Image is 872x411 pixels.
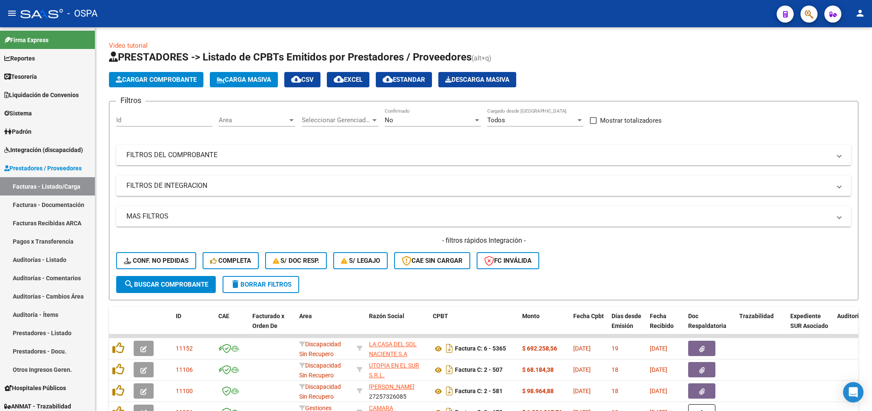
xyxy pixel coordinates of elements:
button: Estandar [376,72,432,87]
span: Liquidación de Convenios [4,90,79,100]
button: EXCEL [327,72,369,87]
span: Discapacidad Sin Recupero [299,383,341,400]
span: [DATE] [573,366,591,373]
span: Facturado x Orden De [252,313,284,329]
span: Doc Respaldatoria [688,313,726,329]
i: Descargar documento [444,342,455,355]
span: FC Inválida [484,257,532,264]
span: Estandar [383,76,425,83]
span: Descarga Masiva [445,76,509,83]
span: [DATE] [650,345,667,352]
datatable-header-cell: Fecha Cpbt [570,307,608,345]
span: CPBT [433,313,448,319]
i: Descargar documento [444,363,455,377]
span: Todos [487,116,505,124]
datatable-header-cell: Facturado x Orden De [249,307,296,345]
mat-icon: person [855,8,865,18]
datatable-header-cell: CAE [215,307,249,345]
span: Buscar Comprobante [124,281,208,288]
span: CAE SIN CARGAR [402,257,463,264]
datatable-header-cell: Area [296,307,353,345]
span: Razón Social [369,313,404,319]
span: ID [176,313,181,319]
span: Hospitales Públicos [4,383,66,393]
span: Completa [210,257,251,264]
span: Trazabilidad [739,313,774,319]
span: [PERSON_NAME] [369,383,415,390]
datatable-header-cell: Doc Respaldatoria [685,307,736,345]
button: Conf. no pedidas [116,252,196,269]
mat-expansion-panel-header: MAS FILTROS [116,206,851,227]
span: Conf. no pedidas [124,257,189,264]
button: CSV [284,72,320,87]
strong: $ 692.258,56 [522,345,557,352]
button: CAE SIN CARGAR [394,252,470,269]
strong: $ 98.964,88 [522,388,554,394]
span: Mostrar totalizadores [600,115,662,126]
span: Prestadores / Proveedores [4,164,82,173]
span: Tesorería [4,72,37,81]
span: 11152 [176,345,193,352]
span: 11100 [176,388,193,394]
span: [DATE] [573,345,591,352]
mat-icon: cloud_download [383,74,393,84]
button: Carga Masiva [210,72,278,87]
button: S/ Doc Resp. [265,252,327,269]
button: S/ legajo [333,252,388,269]
h4: - filtros rápidos Integración - [116,236,851,245]
span: [DATE] [650,366,667,373]
span: Area [299,313,312,319]
span: [DATE] [573,388,591,394]
datatable-header-cell: CPBT [429,307,519,345]
mat-icon: cloud_download [334,74,344,84]
mat-panel-title: MAS FILTROS [126,212,831,221]
strong: $ 68.184,38 [522,366,554,373]
datatable-header-cell: Monto [519,307,570,345]
span: 19 [612,345,618,352]
div: 27257326085 [369,382,426,400]
span: Auditoria [837,313,862,319]
span: CAE [218,313,229,319]
span: Monto [522,313,540,319]
span: (alt+q) [472,54,492,62]
span: LA CASA DEL SOL NACIENTE S.A [369,341,417,357]
app-download-masive: Descarga masiva de comprobantes (adjuntos) [438,72,516,87]
button: FC Inválida [477,252,539,269]
span: ANMAT - Trazabilidad [4,402,71,411]
i: Descargar documento [444,384,455,398]
div: Open Intercom Messenger [843,382,863,402]
mat-icon: cloud_download [291,74,301,84]
span: 18 [612,388,618,394]
span: PRESTADORES -> Listado de CPBTs Emitidos por Prestadores / Proveedores [109,51,472,63]
span: S/ Doc Resp. [273,257,320,264]
span: Expediente SUR Asociado [790,313,828,329]
span: Padrón [4,127,31,136]
span: Discapacidad Sin Recupero [299,362,341,379]
span: [DATE] [650,388,667,394]
a: Video tutorial [109,42,148,49]
button: Descarga Masiva [438,72,516,87]
span: Fecha Cpbt [573,313,604,319]
button: Cargar Comprobante [109,72,203,87]
span: UTOPIA EN EL SUR S.R.L. [369,362,419,379]
button: Completa [203,252,259,269]
span: Borrar Filtros [230,281,292,288]
span: EXCEL [334,76,363,83]
span: Seleccionar Gerenciador [302,116,371,124]
mat-expansion-panel-header: FILTROS DE INTEGRACION [116,175,851,196]
span: Area [219,116,288,124]
span: S/ legajo [341,257,380,264]
strong: Factura C: 6 - 5365 [455,345,506,352]
span: Carga Masiva [217,76,271,83]
span: Cargar Comprobante [116,76,197,83]
span: Reportes [4,54,35,63]
mat-expansion-panel-header: FILTROS DEL COMPROBANTE [116,145,851,165]
span: Días desde Emisión [612,313,641,329]
span: No [385,116,393,124]
span: Sistema [4,109,32,118]
span: Discapacidad Sin Recupero [299,341,341,357]
mat-icon: delete [230,279,240,289]
span: 11106 [176,366,193,373]
span: CSV [291,76,314,83]
span: Fecha Recibido [650,313,674,329]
